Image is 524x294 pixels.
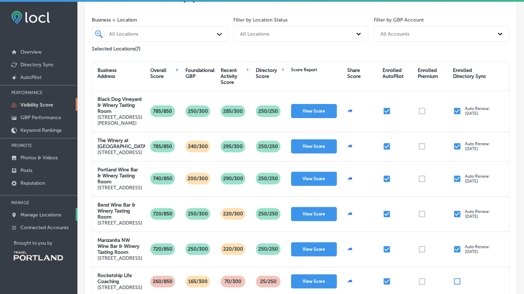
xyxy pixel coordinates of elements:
p: Posts [20,167,32,173]
p: 290/300 [220,173,246,184]
p: 250 /250 [255,105,281,117]
p: Manage Locations [20,212,61,218]
strong: Bend Wine Bar & Winery Tasting Room [97,202,135,220]
button: View Score [291,207,337,221]
strong: Portland Wine Bar & Winery Tasting Room [97,167,138,185]
p: Auto Renew: [DATE] [465,244,490,254]
strong: Manzanita NW Wine Bar & Winery Tasting Room [97,237,139,255]
p: 250 /250 [255,243,281,255]
p: [STREET_ADDRESS] [97,220,142,226]
div: Enrolled Premium [418,67,438,79]
div: Directory Score [256,67,281,79]
p: GBP Performance [20,115,61,121]
p: Overview [20,49,42,55]
div: Enrolled AutoPilot [383,67,404,85]
p: [STREET_ADDRESS] [97,255,142,261]
p: AutoPilot [20,74,42,80]
button: View Score [291,104,337,118]
button: View Score [291,139,337,153]
button: View Score [291,242,337,256]
div: Share Score [347,67,361,79]
p: 720/850 [150,208,175,220]
strong: Rocketship Life Coaching [97,272,132,284]
p: 200/300 [185,173,211,184]
p: 260/850 [150,276,175,287]
div: Overall Score [150,67,175,79]
strong: Black Dog Vineyard & Winery Tasting Room [97,96,141,114]
button: View Score [291,172,337,186]
div: Foundational GBP [185,67,215,79]
img: Travel Portland [14,251,63,261]
p: 220/300 [220,208,246,220]
p: Directory Sync [20,62,54,68]
p: 250 /250 [255,141,281,152]
p: Connected Accounts [20,225,69,231]
button: View Score [291,274,337,288]
p: 25 /250 [257,276,279,287]
span: Business + Location [92,17,228,23]
p: 70/300 [222,276,244,287]
p: [STREET_ADDRESS] [97,185,142,191]
img: fda3e92497d09a02dc62c9cd864e3231.png [11,11,50,24]
p: [STREET_ADDRESS] [97,284,142,290]
p: 250/300 [185,243,211,255]
p: Visibility Score [20,102,53,108]
div: Score Report [291,67,317,72]
p: 250 /250 [255,208,281,220]
div: All Locations [240,31,269,37]
p: 250 /250 [255,173,281,184]
p: Photos & Videos [20,155,58,161]
div: All Locations [109,31,217,37]
p: Reputation [20,180,45,186]
p: 785/850 [150,105,175,117]
label: Filter by GBP Account [374,17,424,23]
div: Recent Activity Score [221,67,246,85]
p: 250/300 [185,105,211,117]
strong: The Winery at [GEOGRAPHIC_DATA] [97,137,147,149]
p: 250/300 [185,208,211,220]
p: Auto Renew: [DATE] [465,106,490,116]
p: Brought to you by [14,240,77,246]
p: [STREET_ADDRESS][PERSON_NAME] [97,114,142,126]
p: Selected Locations ( 7 ) [92,43,140,52]
p: 740/850 [150,173,175,184]
p: [STREET_ADDRESS] [97,149,147,155]
p: Auto Renew: [DATE] [465,174,490,184]
div: Business Address [97,67,116,79]
p: Keyword Rankings [20,127,62,133]
p: 295/300 [220,141,246,152]
p: Auto Renew: [DATE] [465,209,490,219]
p: 785/850 [150,141,175,152]
p: 220/300 [220,243,246,255]
p: 165/300 [185,276,210,287]
p: Auto Renew: [DATE] [465,141,490,151]
div: Enrolled Directory Sync [453,67,486,79]
p: 240/300 [185,141,211,152]
label: Filter by Location Status [233,17,288,23]
p: 285/300 [220,105,246,117]
p: 720/850 [150,243,175,255]
div: All Accounts [380,31,409,37]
